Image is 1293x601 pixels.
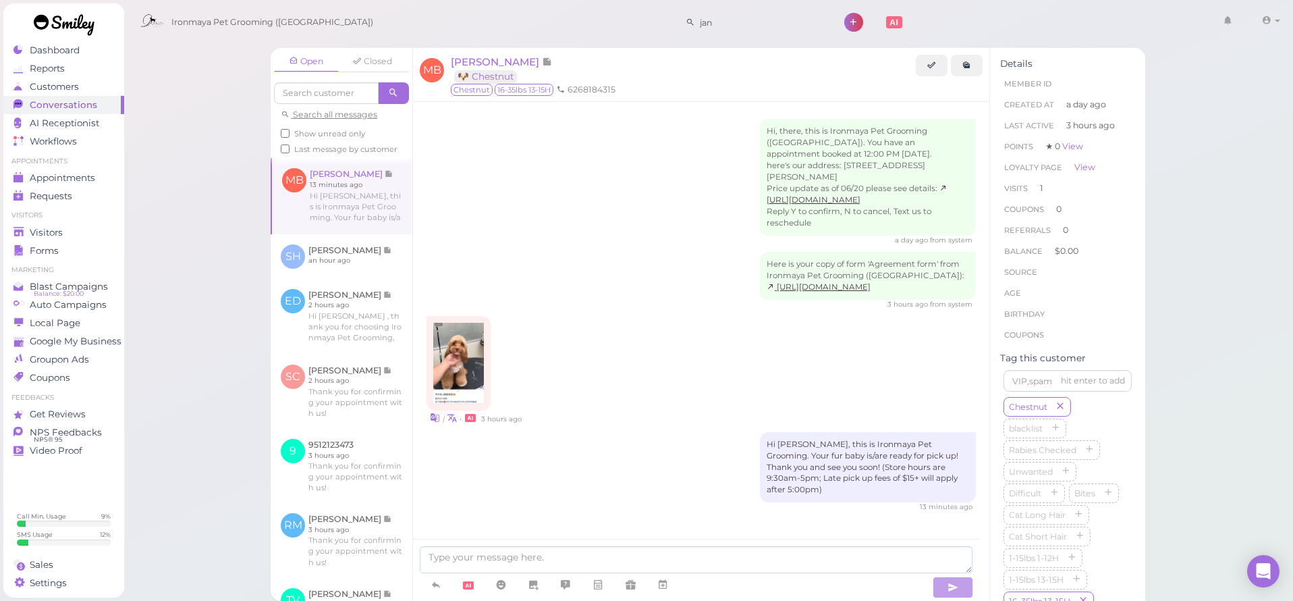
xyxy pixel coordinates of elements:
span: Google My Business [30,336,121,347]
span: Settings [30,577,67,589]
span: Auto Campaigns [30,299,107,311]
img: media [433,323,484,404]
span: Customers [30,81,79,93]
span: Difficult [1006,488,1044,498]
a: Conversations [3,96,124,114]
a: Video Proof [3,442,124,460]
span: Last message by customer [294,145,397,154]
a: Get Reviews [3,405,124,423]
span: Forms [30,245,59,257]
div: hit enter to add [1061,375,1125,387]
span: MB [420,58,444,82]
a: NPS Feedbacks NPS® 95 [3,423,124,442]
span: Get Reviews [30,409,86,420]
span: Source [1004,267,1037,277]
a: Dashboard [3,41,124,59]
span: $0.00 [1055,246,1078,256]
span: NPS® 95 [34,434,62,445]
span: Cat Long Hair [1006,510,1068,520]
span: Points [1004,142,1033,151]
span: Show unread only [294,129,365,138]
span: Local Page [30,317,80,329]
a: Reports [3,59,124,78]
a: View [1062,141,1083,151]
span: Chestnut [451,84,493,96]
span: Loyalty page [1004,163,1062,172]
span: Coupons [1004,330,1044,340]
div: SMS Usage [17,530,53,539]
a: Google My Business [3,332,124,350]
input: Search customer [274,82,379,104]
span: a day ago [1066,99,1106,111]
li: Visitors [3,211,124,220]
span: blacklist [1006,423,1045,434]
span: NPS Feedbacks [30,427,102,438]
input: Last message by customer [281,145,290,153]
div: Open Intercom Messenger [1247,555,1280,587]
a: Auto Campaigns [3,296,124,314]
a: Open [274,51,339,72]
span: Unwanted [1006,467,1055,477]
a: Search all messages [281,109,377,120]
a: Workflows [3,132,124,151]
div: Tag this customer [1000,352,1135,364]
div: 9 % [101,512,111,521]
span: Note [542,55,552,68]
span: Blast Campaigns [30,281,108,292]
span: 10/10/2025 02:42pm [895,236,930,244]
li: Appointments [3,157,124,166]
span: Groupon Ads [30,354,89,365]
li: 1 [1000,178,1135,199]
a: Local Page [3,314,124,332]
span: Balance: $20.00 [34,288,84,299]
span: Coupons [30,372,70,384]
span: Cat Short Hair [1006,531,1070,542]
span: Visitors [30,227,63,238]
span: 10/11/2025 11:35am [887,300,930,309]
li: Feedbacks [3,393,124,402]
input: Search customer [695,11,826,33]
a: Appointments [3,169,124,187]
li: 0 [1000,199,1135,220]
a: [PERSON_NAME] 🐶 Chestnut [451,55,552,82]
li: Marketing [3,265,124,275]
span: from system [930,236,972,244]
li: 0 [1000,219,1135,241]
div: Here is your copy of form 'Agreement form' from Ironmaya Pet Grooming ([GEOGRAPHIC_DATA]): [760,252,976,300]
li: 6268184315 [553,84,619,96]
a: Blast Campaigns Balance: $20.00 [3,278,124,296]
span: Last Active [1004,121,1054,130]
input: Show unread only [281,129,290,138]
span: Reports [30,63,65,74]
span: ★ 0 [1045,141,1083,151]
span: Requests [30,190,72,202]
span: 10/11/2025 02:41pm [920,502,972,511]
a: Settings [3,574,124,592]
span: 3 hours ago [1066,120,1115,132]
input: VIP,spam [1003,370,1132,392]
div: • [427,411,976,425]
span: Visits [1004,184,1028,193]
span: 1-15lbs 13-15H [1006,575,1066,585]
span: [PERSON_NAME] [451,55,542,68]
span: AI Receptionist [30,117,99,129]
div: Hi [PERSON_NAME], this is Ironmaya Pet Grooming. Your fur baby is/are ready for pick up! Thank yo... [760,432,976,503]
span: Video Proof [30,445,82,456]
span: Coupons [1004,205,1044,214]
a: AI Receptionist [3,114,124,132]
span: 1-15lbs 1-12H [1006,553,1062,563]
a: Closed [340,51,405,72]
a: Requests [3,187,124,205]
div: Call Min. Usage [17,512,66,521]
a: [URL][DOMAIN_NAME] [767,184,947,205]
span: from system [930,300,972,309]
span: Bites [1072,488,1098,498]
span: Balance [1004,246,1045,256]
span: Appointments [30,172,95,184]
span: Rabies Checked [1006,445,1079,455]
span: Member ID [1004,79,1051,88]
a: [URL][DOMAIN_NAME] [767,282,871,292]
a: Sales [3,556,124,574]
span: Conversations [30,99,97,111]
a: Groupon Ads [3,350,124,369]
